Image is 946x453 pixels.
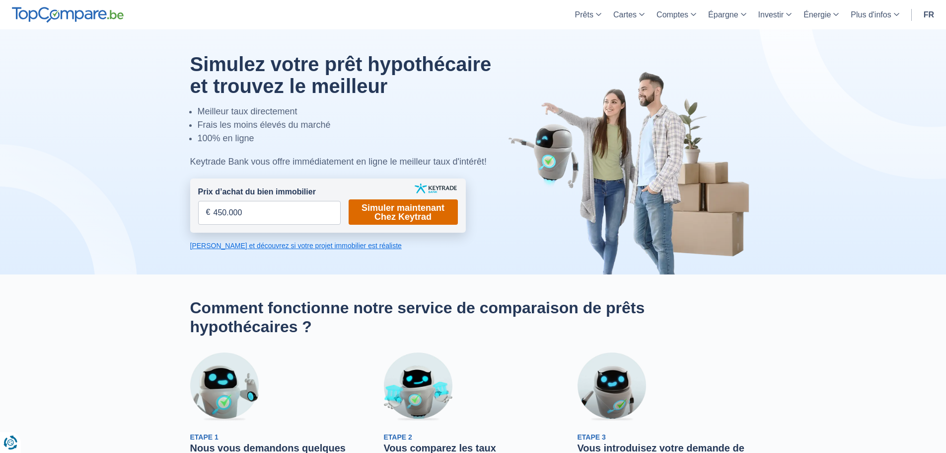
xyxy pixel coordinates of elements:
span: € [206,207,211,218]
img: Etape 1 [190,353,259,421]
span: Etape 3 [578,433,606,441]
a: Simuler maintenant Chez Keytrad [349,199,458,225]
li: 100% en ligne [198,132,514,145]
img: Etape 2 [384,353,452,421]
a: [PERSON_NAME] et découvrez si votre projet immobilier est réaliste [190,241,466,251]
img: image-hero [508,71,756,274]
h2: Comment fonctionne notre service de comparaison de prêts hypothécaires ? [190,298,756,337]
label: Prix d’achat du bien immobilier [198,186,316,198]
img: keytrade [415,183,457,193]
h1: Simulez votre prêt hypothécaire et trouvez le meilleur [190,53,514,97]
img: TopCompare [12,7,124,23]
span: Etape 2 [384,433,412,441]
li: Meilleur taux directement [198,105,514,118]
li: Frais les moins élevés du marché [198,118,514,132]
span: Etape 1 [190,433,218,441]
img: Etape 3 [578,353,646,421]
div: Keytrade Bank vous offre immédiatement en ligne le meilleur taux d'intérêt! [190,155,514,169]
